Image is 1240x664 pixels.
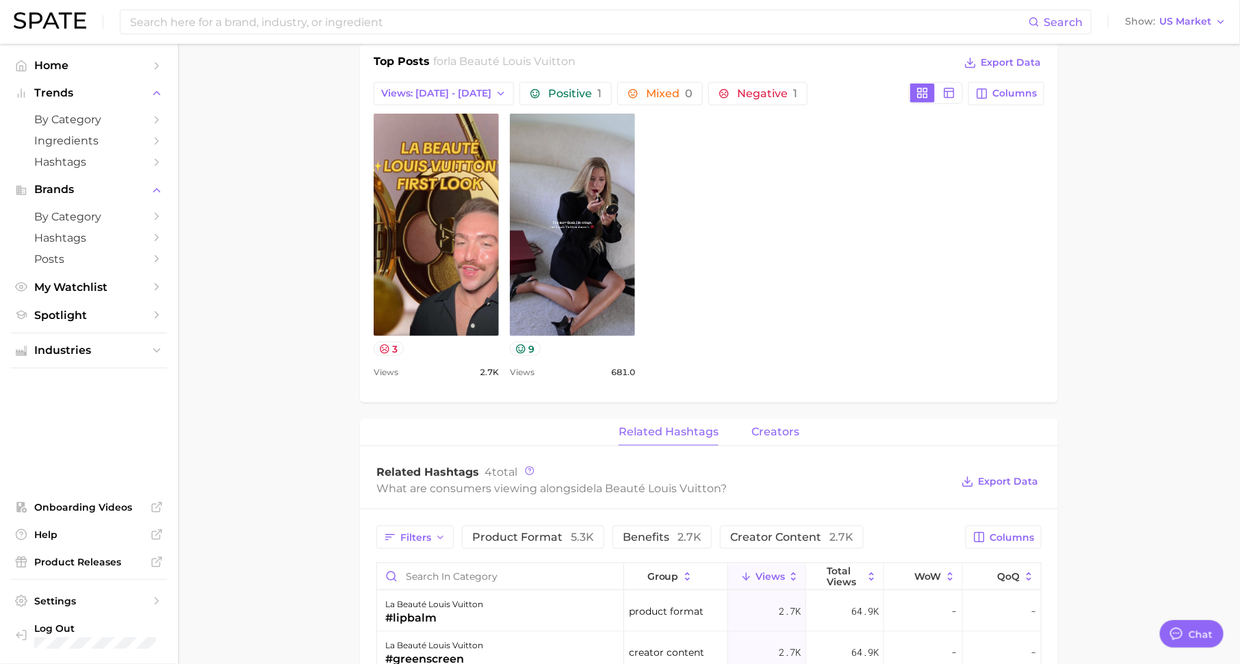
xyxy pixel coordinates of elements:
span: 1 [793,87,797,100]
span: 2.7k [829,531,853,544]
a: by Category [11,206,167,227]
span: Positive [548,88,602,99]
input: Search here for a brand, industry, or ingredient [129,10,1029,34]
span: Hashtags [34,155,144,168]
a: Product Releases [11,552,167,572]
button: Views [728,563,806,590]
span: Columns [992,88,1037,99]
button: Brands [11,179,167,200]
span: Show [1125,18,1155,25]
span: QoQ [998,571,1020,582]
button: Columns [966,526,1042,549]
span: la beauté louis vuitton [593,482,721,495]
span: 2.7k [779,644,801,661]
span: - [1031,644,1036,661]
span: Home [34,59,144,72]
span: My Watchlist [34,281,144,294]
input: Search in category [377,563,623,589]
span: Help [34,528,144,541]
span: Onboarding Videos [34,501,144,513]
span: Columns [990,532,1034,544]
a: by Category [11,109,167,130]
span: Hashtags [34,231,144,244]
span: benefits [623,532,701,543]
button: QoQ [963,563,1041,590]
span: product format [629,603,703,620]
button: Views: [DATE] - [DATE] [374,82,514,105]
span: related hashtags [619,426,719,438]
button: group [624,563,728,590]
a: Settings [11,591,167,611]
span: Search [1044,16,1083,29]
button: Trends [11,83,167,103]
span: - [952,644,957,661]
span: 2.7k [779,603,801,620]
span: total [485,465,517,478]
div: la beauté louis vuitton [385,596,483,613]
span: - [1031,603,1036,620]
span: 2.7k [480,364,499,381]
h2: for [434,53,576,74]
a: Hashtags [11,227,167,248]
span: 2.7k [677,531,701,544]
h1: Top Posts [374,53,430,74]
span: 1 [597,87,602,100]
span: by Category [34,210,144,223]
a: Home [11,55,167,76]
a: Log out. Currently logged in with e-mail hannah@spate.nyc. [11,618,167,654]
a: Onboarding Videos [11,497,167,518]
button: Export Data [958,472,1042,491]
span: Total Views [827,565,863,587]
span: 4 [485,465,492,478]
a: Spotlight [11,305,167,326]
span: creator content [629,644,704,661]
span: creator content [730,532,853,543]
button: WoW [884,563,962,590]
button: Export Data [961,53,1044,73]
span: Views [755,571,785,582]
span: Log Out [34,622,156,635]
span: la beauté louis vuitton [448,55,576,68]
span: Product Releases [34,556,144,568]
img: SPATE [14,12,86,29]
span: WoW [915,571,942,582]
a: Posts [11,248,167,270]
span: Views: [DATE] - [DATE] [381,88,491,99]
button: 3 [374,342,404,356]
span: Export Data [978,476,1038,487]
div: What are consumers viewing alongside ? [376,479,951,498]
div: #lipbalm [385,610,483,626]
button: Columns [968,82,1044,105]
span: by Category [34,113,144,126]
span: group [647,571,679,582]
span: - [952,603,957,620]
span: creators [751,426,799,438]
button: Industries [11,340,167,361]
button: 9 [510,342,541,356]
span: Settings [34,595,144,607]
span: Views [510,364,534,381]
button: la beauté louis vuitton#lipbalmproduct format2.7k64.9k-- [377,591,1041,632]
span: Export Data [981,57,1041,68]
span: Related Hashtags [376,465,479,478]
span: Ingredients [34,134,144,147]
span: 64.9k [851,603,879,620]
span: Filters [400,532,431,544]
div: la beauté louis vuitton [385,637,483,654]
button: Filters [376,526,454,549]
a: Hashtags [11,151,167,173]
span: product format [472,532,594,543]
span: Industries [34,344,144,357]
span: Trends [34,87,144,99]
span: Negative [737,88,797,99]
span: Views [374,364,398,381]
span: 681.0 [611,364,635,381]
span: 64.9k [851,644,879,661]
span: 0 [685,87,693,100]
button: ShowUS Market [1122,13,1230,31]
a: My Watchlist [11,277,167,298]
a: Help [11,524,167,545]
span: Brands [34,183,144,196]
button: Total Views [806,563,884,590]
a: Ingredients [11,130,167,151]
